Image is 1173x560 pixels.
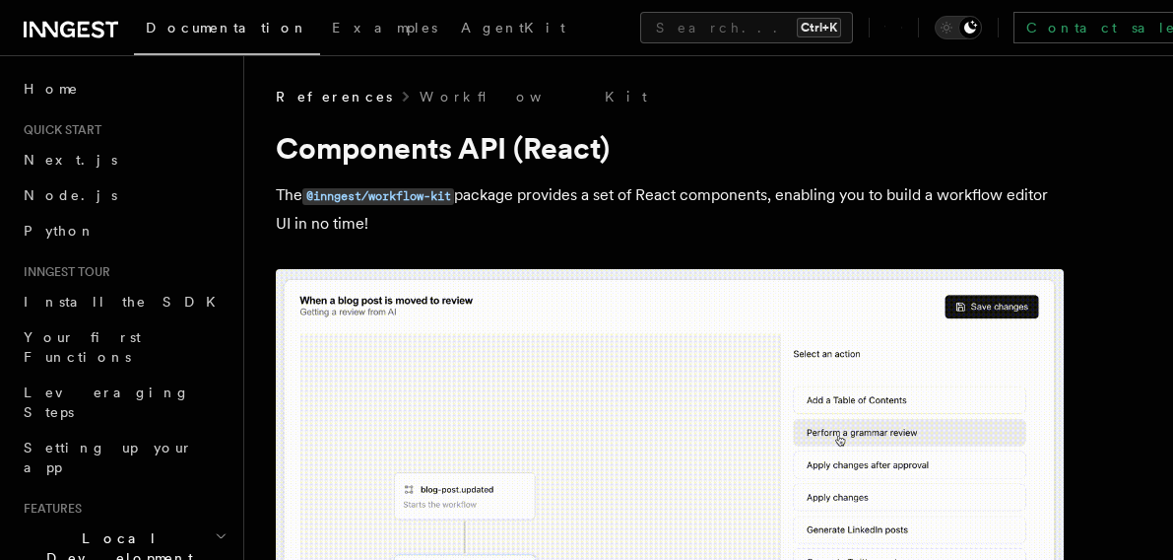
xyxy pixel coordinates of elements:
[276,130,1064,166] h1: Components API (React)
[16,319,231,375] a: Your first Functions
[302,185,454,204] a: @inngest/workflow-kit
[16,177,231,213] a: Node.js
[134,6,320,55] a: Documentation
[24,187,117,203] span: Node.js
[461,20,565,35] span: AgentKit
[24,440,193,475] span: Setting up your app
[24,79,79,99] span: Home
[24,385,190,420] span: Leveraging Steps
[16,501,82,517] span: Features
[24,152,117,168] span: Next.js
[332,20,437,35] span: Examples
[16,122,101,138] span: Quick start
[797,18,841,37] kbd: Ctrl+K
[276,87,392,106] span: References
[640,12,853,43] button: Search...Ctrl+K
[146,20,308,35] span: Documentation
[320,6,449,53] a: Examples
[420,87,647,106] a: Workflow Kit
[16,71,231,106] a: Home
[24,329,141,365] span: Your first Functions
[16,213,231,248] a: Python
[16,284,231,319] a: Install the SDK
[24,223,96,239] span: Python
[16,142,231,177] a: Next.js
[302,188,454,205] code: @inngest/workflow-kit
[16,430,231,485] a: Setting up your app
[276,181,1064,238] p: The package provides a set of React components, enabling you to build a workflow editor UI in no ...
[24,294,228,310] span: Install the SDK
[16,375,231,430] a: Leveraging Steps
[449,6,577,53] a: AgentKit
[16,264,110,280] span: Inngest tour
[935,16,982,39] button: Toggle dark mode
